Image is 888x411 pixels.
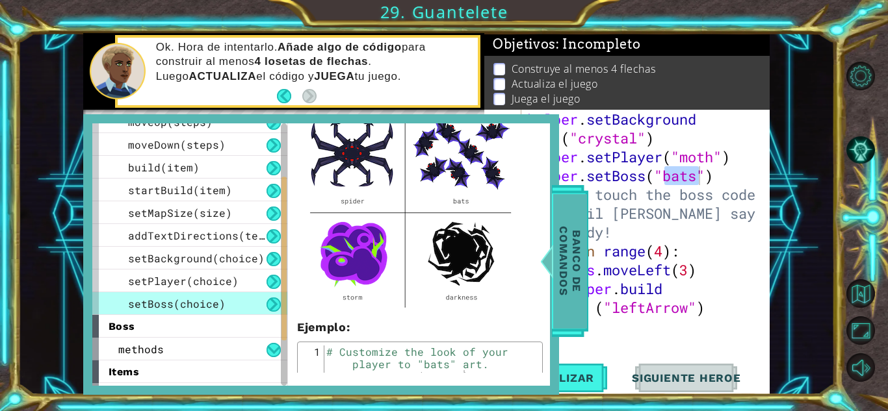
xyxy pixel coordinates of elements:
[297,320,346,334] span: Ejemplo
[553,193,587,328] span: Banco de comandos
[297,320,350,334] strong: :
[92,315,287,338] div: boss
[128,206,232,219] span: setMapSize(size)
[128,160,200,174] span: build(item)
[619,364,754,392] button: Siguiente Heroe
[297,108,525,313] img: Codebank boss
[487,112,521,149] div: 1
[512,62,655,76] p: Construye al menos 4 flechas
[128,297,226,310] span: setBoss(choice)
[128,274,239,288] span: setPlayer(choice)
[846,136,875,164] button: Pista AI
[118,342,164,356] span: methods
[846,279,875,308] button: Volver al Mapa
[189,70,257,82] strong: ACTUALIZA
[109,320,135,332] span: boss
[297,45,543,313] p: Personaliza la apariencia del jefe. Puedes usar una de las siguientes opciones: , , , `"darkness".
[846,62,875,90] button: Opciones del Nivel
[512,92,581,106] p: Juega el juego
[277,89,302,103] button: Back
[301,345,324,370] div: 1
[314,70,354,82] strong: JUEGA
[493,36,641,53] span: Objetivos
[128,229,278,242] span: addTextDirections(text)
[301,370,324,382] div: 2
[846,353,875,382] button: Silencio
[92,360,287,383] div: items
[128,251,265,265] span: setBackground(choice)
[556,36,640,52] span: : Incompleto
[278,41,402,53] strong: Añade algo de código
[302,89,317,103] button: Next
[619,371,754,384] span: Siguiente Heroe
[512,77,598,91] p: Actualiza el juego
[156,40,469,83] p: Ok. Hora de intentarlo. para construir al menos . Luego el código y tu juego.
[846,316,875,345] button: Maximizar Navegador
[109,366,140,378] span: items
[848,275,888,312] a: Volver al Mapa
[128,183,232,197] span: startBuild(item)
[128,138,226,151] span: moveDown(steps)
[254,55,368,68] strong: 4 losetas de flechas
